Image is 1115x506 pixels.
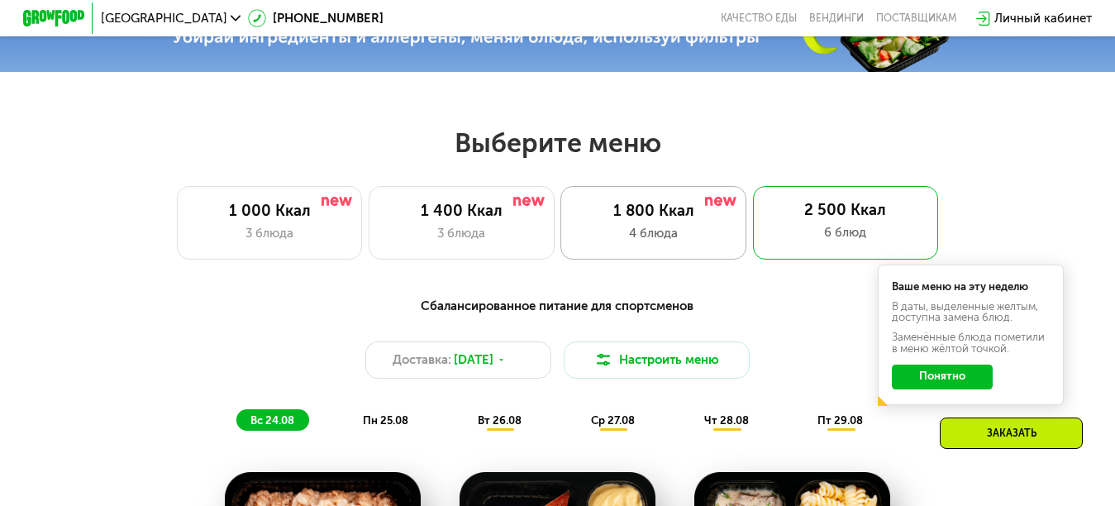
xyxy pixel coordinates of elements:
[363,414,408,427] span: пн 25.08
[940,418,1083,449] div: Заказать
[577,224,730,242] div: 4 блюда
[809,12,864,25] a: Вендинги
[193,224,345,242] div: 3 блюда
[564,341,750,379] button: Настроить меню
[768,201,922,219] div: 2 500 Ккал
[892,365,993,389] button: Понятно
[892,332,1050,353] div: Заменённые блюда пометили в меню жёлтой точкой.
[817,414,863,427] span: пт 29.08
[385,202,538,220] div: 1 400 Ккал
[393,351,451,369] span: Доставка:
[385,224,538,242] div: 3 блюда
[99,297,1016,316] div: Сбалансированное питание для спортсменов
[994,9,1092,27] div: Личный кабинет
[591,414,635,427] span: ср 27.08
[721,12,797,25] a: Качество еды
[193,202,345,220] div: 1 000 Ккал
[768,223,922,241] div: 6 блюд
[876,12,956,25] div: поставщикам
[478,414,522,427] span: вт 26.08
[577,202,730,220] div: 1 800 Ккал
[892,281,1050,292] div: Ваше меню на эту неделю
[248,9,384,27] a: [PHONE_NUMBER]
[454,351,493,369] span: [DATE]
[50,126,1065,160] h2: Выберите меню
[250,414,294,427] span: вс 24.08
[101,12,227,25] span: [GEOGRAPHIC_DATA]
[704,414,749,427] span: чт 28.08
[892,301,1050,322] div: В даты, выделенные желтым, доступна замена блюд.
